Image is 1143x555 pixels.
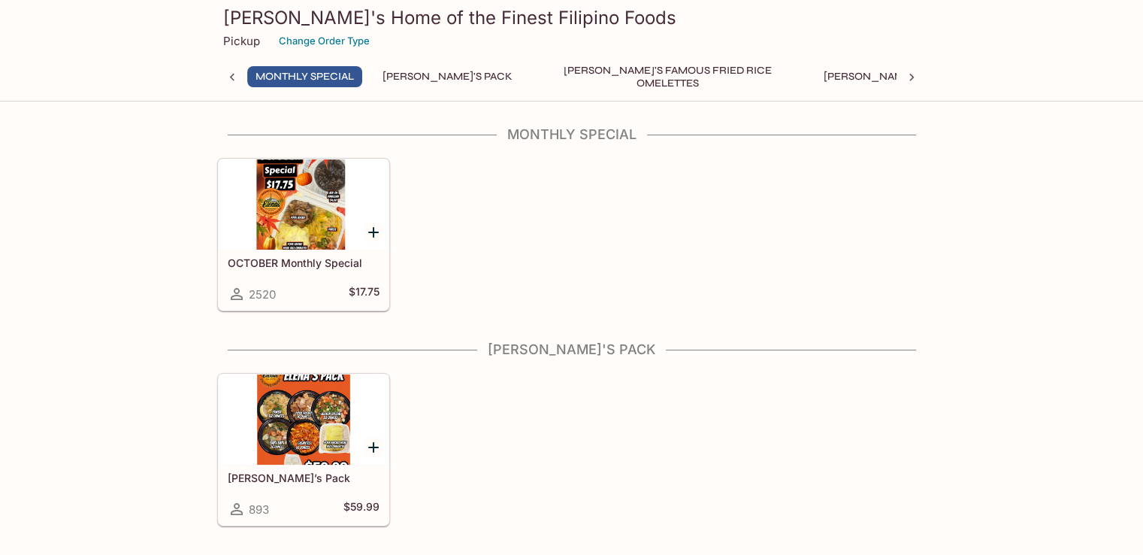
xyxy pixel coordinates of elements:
button: Monthly Special [247,66,362,87]
span: 2520 [249,287,276,302]
div: Elena’s Pack [219,375,389,465]
h4: Monthly Special [217,126,927,143]
h5: $59.99 [343,500,379,518]
h4: [PERSON_NAME]'s Pack [217,341,927,358]
button: [PERSON_NAME]'s Mixed Plates [815,66,1007,87]
span: 893 [249,502,269,517]
a: OCTOBER Monthly Special2520$17.75 [218,159,389,311]
h5: [PERSON_NAME]’s Pack [228,472,379,484]
button: [PERSON_NAME]'s Famous Fried Rice Omelettes [533,66,803,87]
p: Pickup [223,34,260,48]
div: OCTOBER Monthly Special [219,159,389,250]
h5: OCTOBER Monthly Special [228,256,379,269]
button: [PERSON_NAME]'s Pack [374,66,521,87]
button: Add Elena’s Pack [364,438,383,456]
a: [PERSON_NAME]’s Pack893$59.99 [218,374,389,526]
button: Add OCTOBER Monthly Special [364,223,383,241]
h5: $17.75 [349,285,379,303]
button: Change Order Type [272,29,376,53]
h3: [PERSON_NAME]'s Home of the Finest Filipino Foods [223,6,921,29]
